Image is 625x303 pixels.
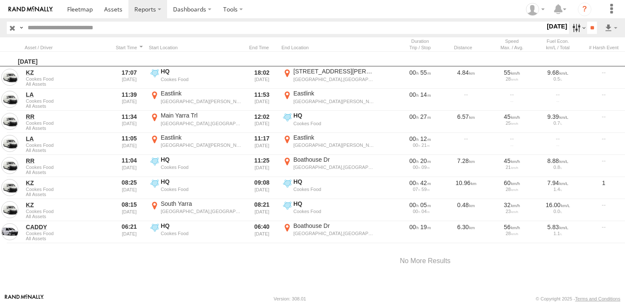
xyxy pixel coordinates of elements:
div: 21 [492,165,532,170]
label: Click to View Event Location [281,222,375,242]
a: View Asset in Asset Management [1,91,18,108]
span: 00 [409,135,419,142]
div: Boathouse Dr [293,156,374,163]
div: [763s] 25/09/2025 11:05 - 25/09/2025 11:17 [400,135,440,143]
span: Cookes Food [26,209,108,214]
a: KZ [26,179,108,187]
div: 11:04 [DATE] [113,156,145,176]
label: Click to View Event Location [281,178,375,198]
div: [1664s] 25/09/2025 11:34 - 25/09/2025 12:02 [400,113,440,121]
div: Michael Hasan [523,3,548,16]
div: 55 [492,69,532,76]
label: Click to View Event Location [149,134,242,154]
a: CADDY [26,223,108,231]
a: LA [26,91,108,98]
div: Click to Sort [113,45,145,50]
span: 00 [409,113,419,120]
div: [GEOGRAPHIC_DATA],[GEOGRAPHIC_DATA] [293,76,374,82]
span: 00 [413,209,420,214]
div: 11:39 [DATE] [113,90,145,110]
span: 00 [409,202,419,208]
div: 23 [492,209,532,214]
div: 12:02 [DATE] [246,112,278,132]
div: South Yarra [161,200,241,208]
div: 25 [492,121,532,126]
span: 27 [420,113,431,120]
span: 19 [420,224,431,230]
div: 56 [492,223,532,231]
div: HQ [161,156,241,163]
div: 1 [582,178,625,198]
div: [849s] 25/09/2025 11:39 - 25/09/2025 11:53 [400,91,440,98]
div: 4.84 [445,67,487,88]
div: Version: 308.01 [274,296,306,301]
div: 08:15 [DATE] [113,200,145,220]
div: [STREET_ADDRESS][PERSON_NAME] [293,67,374,75]
div: 0.48 [445,200,487,220]
div: [GEOGRAPHIC_DATA][PERSON_NAME][GEOGRAPHIC_DATA] [293,142,374,148]
span: 00 [409,69,419,76]
a: View Asset in Asset Management [1,135,18,152]
div: [GEOGRAPHIC_DATA],[GEOGRAPHIC_DATA] [161,121,241,126]
label: Export results as... [604,22,618,34]
div: Cookes Food [293,186,374,192]
div: [1230s] 25/09/2025 11:04 - 25/09/2025 11:25 [400,157,440,165]
div: Cookes Food [293,208,374,214]
a: Terms and Conditions [575,296,620,301]
div: 09:08 [DATE] [246,178,278,198]
div: Eastlink [293,90,374,97]
div: 1.4 [538,187,578,192]
span: Cookes Food [26,76,108,81]
a: RR [26,157,108,165]
div: [2551s] 25/09/2025 08:25 - 25/09/2025 09:08 [400,179,440,187]
div: 1.1 [538,231,578,236]
div: 17:07 [DATE] [113,67,145,88]
a: KZ [26,201,108,209]
span: 14 [420,91,431,98]
a: View Asset in Asset Management [1,201,18,218]
label: Click to View Event Location [149,67,242,88]
label: Click to View Event Location [281,90,375,110]
span: Filter Results to this Group [26,214,108,219]
div: 7.94 [538,179,578,187]
span: 07 [413,187,420,192]
span: 20 [420,157,431,164]
div: Main Yarra Trl [161,112,241,119]
div: [3304s] 25/09/2025 17:07 - 25/09/2025 18:02 [400,69,440,76]
div: 28 [492,76,532,81]
span: 12 [420,135,431,142]
label: Click to View Event Location [281,156,375,176]
div: HQ [161,67,241,75]
div: Click to Sort [25,45,110,50]
span: 21 [421,143,429,148]
div: 28 [492,231,532,236]
div: 32 [492,201,532,209]
div: Click to Sort [246,45,278,50]
div: 8.88 [538,157,578,165]
a: View Asset in Asset Management [1,223,18,240]
a: Visit our Website [5,295,44,303]
span: Cookes Food [26,121,108,126]
span: 00 [409,224,419,230]
label: Search Filter Options [569,22,587,34]
div: [GEOGRAPHIC_DATA],[GEOGRAPHIC_DATA] [293,164,374,170]
div: 11:34 [DATE] [113,112,145,132]
span: 05 [420,202,431,208]
a: View Asset in Asset Management [1,69,18,86]
div: 9.68 [538,69,578,76]
div: 0.0 [538,209,578,214]
div: 6.30 [445,222,487,242]
span: 55 [420,69,431,76]
span: Cookes Food [26,98,108,104]
div: [345s] 25/09/2025 08:15 - 25/09/2025 08:21 [400,201,440,209]
span: 42 [420,180,431,186]
div: Eastlink [293,134,374,141]
div: HQ [161,178,241,185]
div: 7.28 [445,156,487,176]
div: 0.5 [538,76,578,81]
span: Cookes Food [26,143,108,148]
div: 60 [492,179,532,187]
span: Filter Results to this Group [26,81,108,87]
span: Filter Results to this Group [26,126,108,131]
div: Click to Sort [445,45,487,50]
